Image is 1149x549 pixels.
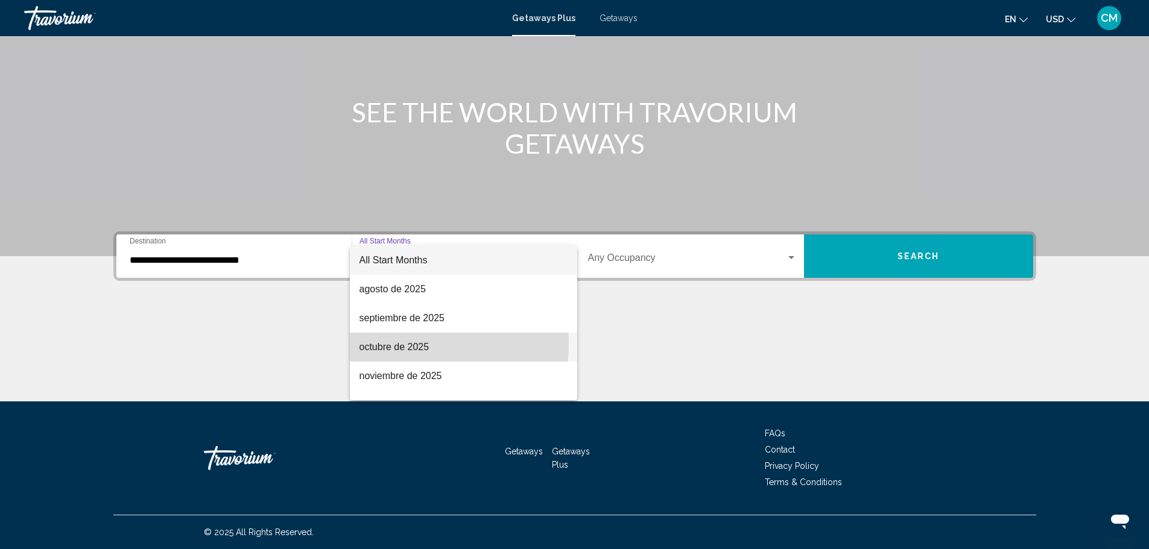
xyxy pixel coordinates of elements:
span: septiembre de 2025 [359,304,568,333]
span: All Start Months [359,255,428,265]
span: agosto de 2025 [359,275,568,304]
span: octubre de 2025 [359,333,568,362]
span: noviembre de 2025 [359,362,568,391]
iframe: Botón para iniciar la ventana de mensajería [1101,501,1139,539]
span: diciembre de 2025 [359,391,568,419]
